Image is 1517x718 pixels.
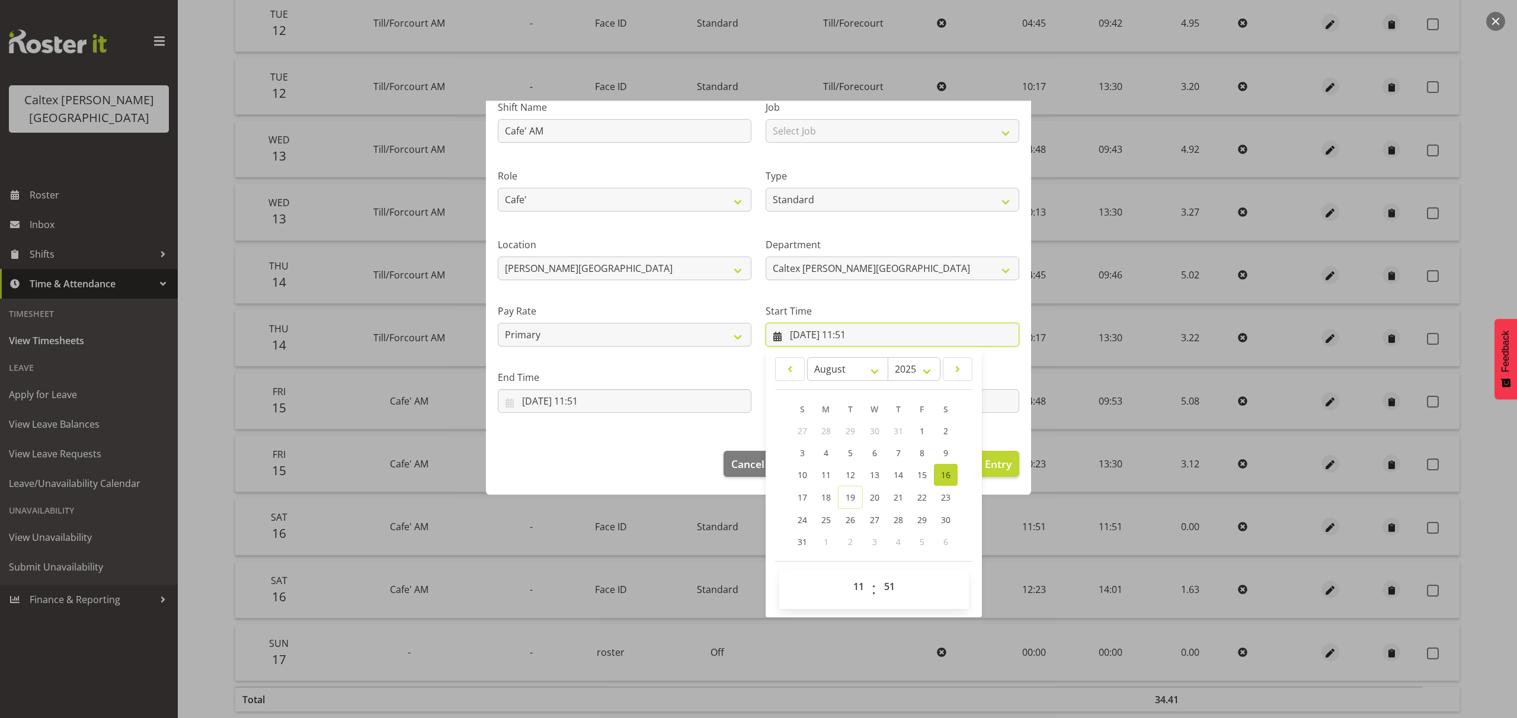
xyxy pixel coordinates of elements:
label: End Time [498,370,751,384]
a: 15 [910,464,934,486]
span: 28 [821,425,831,437]
input: Shift Name [498,119,751,143]
span: 12 [846,469,855,480]
span: 21 [894,492,903,503]
a: 17 [790,486,814,509]
a: 5 [838,442,863,464]
span: 30 [941,514,950,525]
span: 6 [872,447,877,459]
a: 29 [910,509,934,531]
span: 30 [870,425,879,437]
span: 14 [894,469,903,480]
span: S [800,403,805,415]
span: 29 [917,514,927,525]
a: 7 [886,442,910,464]
span: 4 [824,447,828,459]
a: 14 [886,464,910,486]
a: 26 [838,509,863,531]
a: 9 [934,442,958,464]
a: 8 [910,442,934,464]
span: 2 [848,536,853,547]
a: 1 [910,420,934,442]
span: 6 [943,536,948,547]
span: 31 [798,536,807,547]
a: 23 [934,486,958,509]
a: 12 [838,464,863,486]
a: 10 [790,464,814,486]
span: Cancel [731,456,764,472]
span: T [896,403,901,415]
a: 28 [886,509,910,531]
span: 27 [798,425,807,437]
span: 25 [821,514,831,525]
span: 28 [894,514,903,525]
a: 30 [934,509,958,531]
a: 2 [934,420,958,442]
span: M [822,403,830,415]
a: 18 [814,486,838,509]
span: 4 [896,536,901,547]
span: 31 [894,425,903,437]
a: 3 [790,442,814,464]
span: 1 [824,536,828,547]
span: 10 [798,469,807,480]
a: 24 [790,509,814,531]
span: 5 [920,536,924,547]
span: S [943,403,948,415]
label: Role [498,169,751,183]
span: : [872,575,876,604]
span: 27 [870,514,879,525]
span: 13 [870,469,879,480]
span: 3 [872,536,877,547]
span: 5 [848,447,853,459]
span: W [870,403,878,415]
span: 29 [846,425,855,437]
span: 26 [846,514,855,525]
a: 11 [814,464,838,486]
label: Department [766,238,1019,252]
button: Feedback - Show survey [1494,319,1517,399]
span: 1 [920,425,924,437]
label: Type [766,169,1019,183]
a: 25 [814,509,838,531]
span: 7 [896,447,901,459]
input: Click to select... [766,323,1019,347]
span: 16 [941,469,950,480]
span: 24 [798,514,807,525]
span: 9 [943,447,948,459]
span: T [848,403,853,415]
a: 27 [863,509,886,531]
label: Job [766,100,1019,114]
span: 23 [941,492,950,503]
a: 31 [790,531,814,553]
a: 20 [863,486,886,509]
a: 6 [863,442,886,464]
a: 21 [886,486,910,509]
a: 16 [934,464,958,486]
span: 3 [800,447,805,459]
span: 15 [917,469,927,480]
label: Shift Name [498,100,751,114]
label: Start Time [766,304,1019,318]
span: 22 [917,492,927,503]
span: 11 [821,469,831,480]
span: Update Entry [945,457,1012,471]
input: Click to select... [498,389,751,413]
span: 19 [846,492,855,503]
span: 18 [821,492,831,503]
span: 20 [870,492,879,503]
a: 19 [838,486,863,509]
a: 4 [814,442,838,464]
label: Location [498,238,751,252]
span: 8 [920,447,924,459]
span: F [920,403,924,415]
span: 17 [798,492,807,503]
label: Pay Rate [498,304,751,318]
span: Feedback [1500,331,1511,372]
a: 13 [863,464,886,486]
button: Cancel [724,451,772,477]
span: 2 [943,425,948,437]
a: 22 [910,486,934,509]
